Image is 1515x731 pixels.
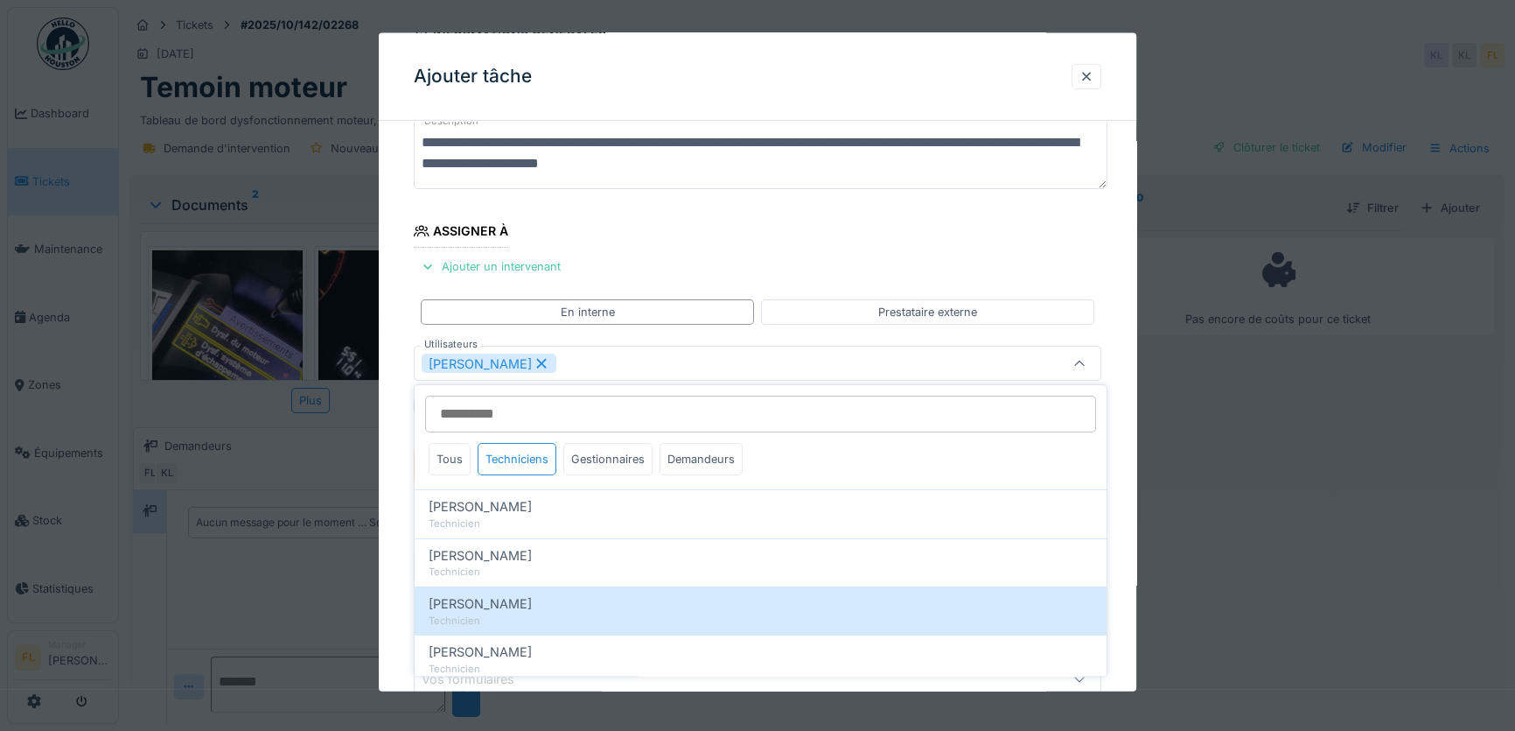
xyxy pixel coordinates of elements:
[429,565,1093,580] div: Technicien
[429,517,1093,531] div: Technicien
[421,337,481,352] label: Utilisateurs
[414,255,568,278] div: Ajouter un intervenant
[429,443,471,475] div: Tous
[563,443,653,475] div: Gestionnaires
[429,546,532,566] span: [PERSON_NAME]
[429,594,532,614] span: [PERSON_NAME]
[561,304,615,320] div: En interne
[660,443,743,475] div: Demandeurs
[422,354,556,373] div: [PERSON_NAME]
[421,110,482,132] label: Description
[414,66,532,88] h3: Ajouter tâche
[414,218,508,248] div: Assigner à
[429,643,532,662] span: [PERSON_NAME]
[429,614,1093,629] div: Technicien
[429,497,532,517] span: [PERSON_NAME]
[878,304,977,320] div: Prestataire externe
[478,443,556,475] div: Techniciens
[422,669,539,688] div: Vos formulaires
[429,662,1093,677] div: Technicien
